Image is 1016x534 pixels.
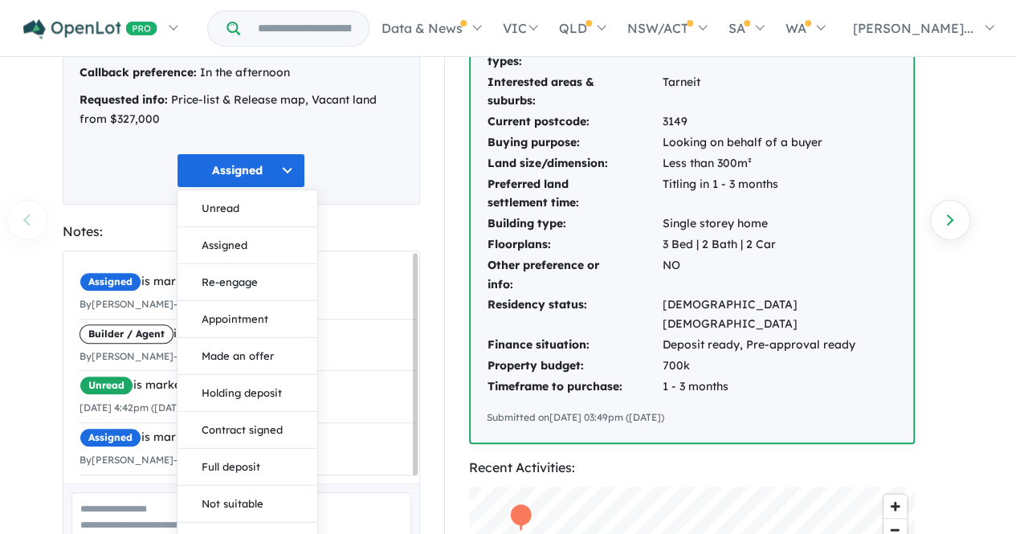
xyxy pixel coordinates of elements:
div: is marked. [80,376,415,395]
small: By [PERSON_NAME] - [DATE] 12:50pm ([DATE]) [80,350,292,362]
button: Assigned [177,226,317,263]
td: Looking on behalf of a buyer [662,132,897,153]
small: By [PERSON_NAME] - [DATE] 12:06pm ([DATE]) [80,454,292,466]
td: Residency status: [487,295,662,335]
td: Titling in 1 - 3 months [662,174,897,214]
td: NO [662,255,897,296]
div: is marked. [80,272,415,291]
td: Finance situation: [487,335,662,356]
button: Assigned [177,153,305,188]
span: Builder / Agent [80,324,173,344]
td: 3 Bed | 2 Bath | 2 Car [662,234,897,255]
small: By [PERSON_NAME] - [DATE] 2:56pm ([DATE]) [80,298,288,310]
strong: Requested info: [80,92,168,107]
td: [DEMOGRAPHIC_DATA] [DEMOGRAPHIC_DATA] [662,295,897,335]
td: Deposit ready, Pre-approval ready [662,335,897,356]
td: Floorplans: [487,234,662,255]
span: Assigned [80,272,141,291]
button: Holding deposit [177,374,317,411]
button: Full deposit [177,448,317,485]
button: Appointment [177,300,317,337]
small: [DATE] 4:42pm ([DATE]) [80,402,190,414]
button: Contract signed [177,411,317,448]
td: Land size/dimension: [487,153,662,174]
td: Tarneit [662,72,897,112]
button: Made an offer [177,337,317,374]
td: Less than 300m² [662,153,897,174]
td: Building type: [487,214,662,234]
div: Submitted on [DATE] 03:49pm ([DATE]) [487,410,897,426]
div: Map marker [508,503,532,532]
button: Re-engage [177,263,317,300]
td: 3149 [662,112,897,132]
button: Not suitable [177,485,317,522]
td: 700k [662,356,897,377]
strong: Callback preference: [80,65,197,79]
span: Assigned [80,428,141,447]
div: is marked. [80,428,415,447]
div: Notes: [63,221,420,243]
td: Current postcode: [487,112,662,132]
span: [PERSON_NAME]... [853,20,973,36]
div: Recent Activities: [469,457,915,479]
td: Other preference or info: [487,255,662,296]
span: Unread [80,376,133,395]
td: Interested areas & suburbs: [487,72,662,112]
input: Try estate name, suburb, builder or developer [243,11,365,46]
div: In the afternoon [80,63,403,83]
td: Single storey home [662,214,897,234]
td: Property budget: [487,356,662,377]
td: Preferred land settlement time: [487,174,662,214]
td: 1 - 3 months [662,377,897,397]
img: Openlot PRO Logo White [23,19,157,39]
td: Buying purpose: [487,132,662,153]
button: Zoom in [883,495,907,518]
div: is marked. [80,324,415,344]
div: Price-list & Release map, Vacant land from $327,000 [80,91,403,129]
td: Timeframe to purchase: [487,377,662,397]
button: Unread [177,190,317,226]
